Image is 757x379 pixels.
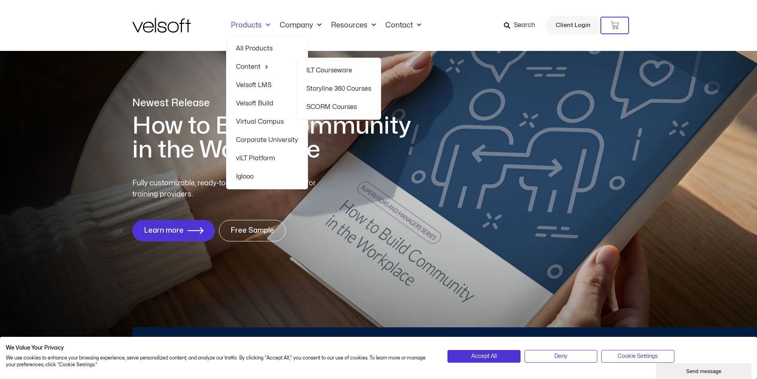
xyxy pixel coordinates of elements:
[447,350,520,363] button: Accept all cookies
[236,58,298,76] a: ContentMenu Toggle
[236,76,298,94] a: Velsoft LMS
[306,80,371,98] a: Storyline 360 Courses
[219,220,286,241] a: Free Sample
[601,350,674,363] button: Adjust cookie preferences
[296,58,381,120] ul: ContentMenu Toggle
[525,350,597,363] button: Deny all cookies
[504,19,541,32] a: Search
[656,362,753,379] iframe: chat widget
[226,21,426,30] nav: Menu
[132,220,215,241] a: Learn more
[546,16,600,35] a: Client Login
[132,96,422,110] p: Newest Release
[132,18,191,33] img: Velsoft Training Materials
[144,227,184,235] span: Learn more
[226,21,275,30] a: ProductsMenu Toggle
[132,178,330,200] p: Fully customizable, ready-to-deliver training content for training providers.
[306,61,371,80] a: ILT Courseware
[618,352,658,361] span: Cookie Settings
[6,355,436,368] p: We use cookies to enhance your browsing experience, serve personalized content, and analyze our t...
[6,344,436,352] h2: We Value Your Privacy
[554,352,567,361] span: Deny
[230,227,274,235] span: Free Sample
[471,352,497,361] span: Accept All
[132,114,422,162] h1: How to Build Community in the Workplace
[236,167,298,186] a: Iglooo
[275,21,326,30] a: CompanyMenu Toggle
[226,36,308,189] ul: ProductsMenu Toggle
[236,149,298,167] a: vILT Platform
[236,94,298,113] a: Velsoft Build
[236,39,298,58] a: All Products
[236,113,298,131] a: Virtual Campus
[556,20,590,31] span: Client Login
[514,20,535,31] span: Search
[236,131,298,149] a: Corporate University
[326,21,381,30] a: ResourcesMenu Toggle
[306,98,371,116] a: SCORM Courses
[381,21,426,30] a: ContactMenu Toggle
